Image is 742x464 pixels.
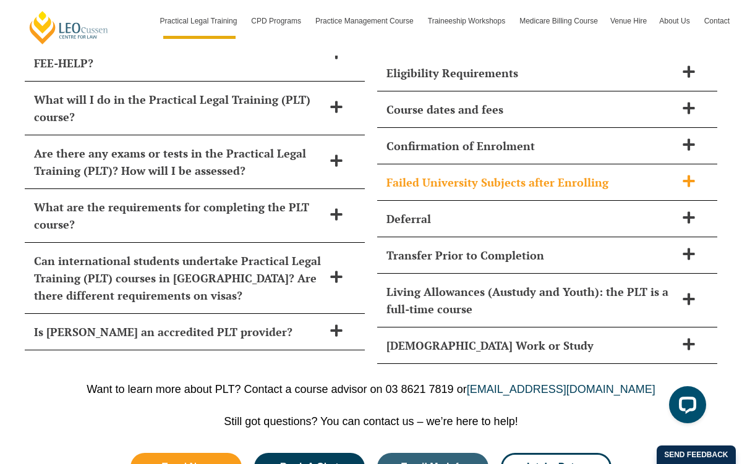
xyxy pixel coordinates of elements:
[386,137,676,154] h2: Confirmation of Enrolment
[604,3,653,39] a: Venue Hire
[245,3,309,39] a: CPD Programs
[19,415,723,428] p: Still got questions? You can contact us – we’re here to help!
[154,3,245,39] a: Practical Legal Training
[19,382,723,396] p: Want to learn more about PLT? Contact a course advisor on 03 8621 7819 or
[34,198,323,233] h2: What are the requirements for completing the PLT course?
[698,3,736,39] a: Contact
[386,247,676,264] h2: Transfer Prior to Completion
[386,101,676,118] h2: Course dates and fees
[34,145,323,179] h2: Are there any exams or tests in the Practical Legal Training (PLT)? How will I be assessed?
[34,91,323,125] h2: What will I do in the Practical Legal Training (PLT) course?
[653,3,697,39] a: About Us
[309,3,422,39] a: Practice Management Course
[386,337,676,354] h2: [DEMOGRAPHIC_DATA] Work or Study
[34,323,323,340] h2: Is [PERSON_NAME] an accredited PLT provider?
[467,383,655,395] a: [EMAIL_ADDRESS][DOMAIN_NAME]
[386,283,676,318] h2: Living Allowances (Austudy and Youth): the PLT is a full-time course
[386,64,676,82] h2: Eligibility Requirements
[34,252,323,304] h2: Can international students undertake Practical Legal Training (PLT) courses in [GEOGRAPHIC_DATA]?...
[386,174,676,191] h2: Failed University Subjects after Enrolling
[386,210,676,227] h2: Deferral
[659,381,711,433] iframe: LiveChat chat widget
[28,10,110,45] a: [PERSON_NAME] Centre for Law
[422,3,513,39] a: Traineeship Workshops
[513,3,604,39] a: Medicare Billing Course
